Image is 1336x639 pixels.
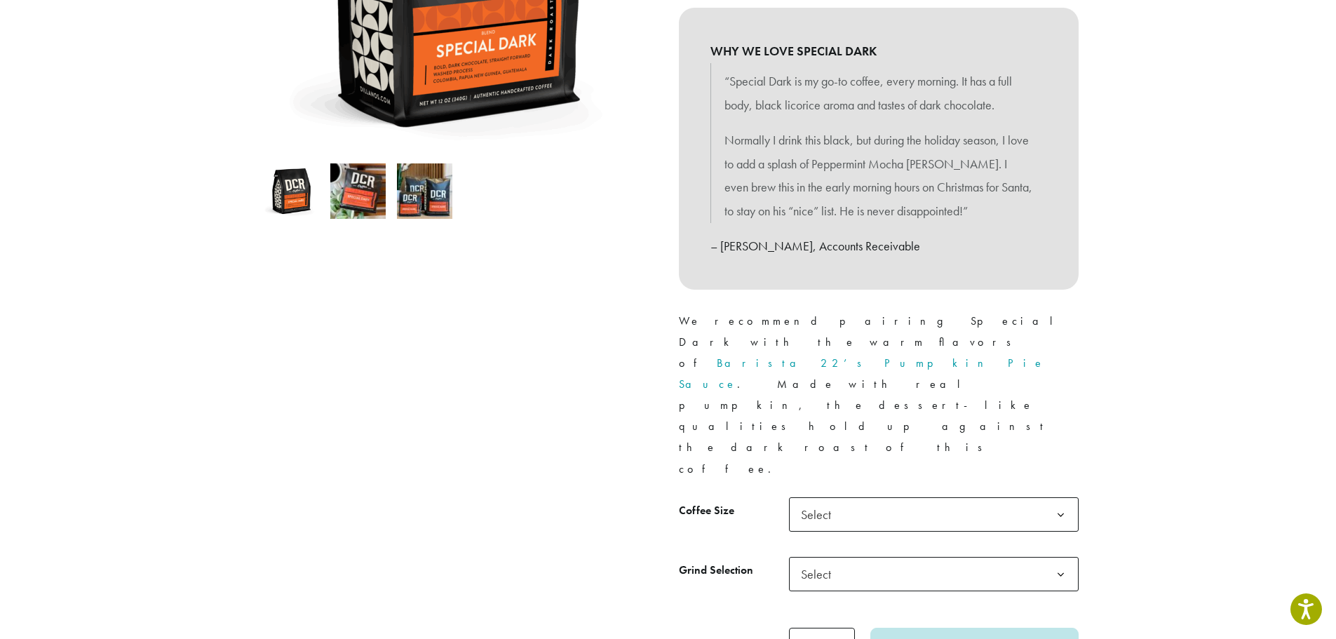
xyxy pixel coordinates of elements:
img: Special Dark [264,163,319,219]
span: Select [795,560,845,588]
span: Select [789,557,1079,591]
p: Normally I drink this black, but during the holiday season, I love to add a splash of Peppermint ... [724,128,1033,223]
span: Select [789,497,1079,532]
a: Barista 22’s Pumpkin Pie Sauce [679,356,1045,391]
b: WHY WE LOVE SPECIAL DARK [710,39,1047,63]
label: Coffee Size [679,501,789,521]
img: Special Dark - Image 2 [330,163,386,219]
p: We recommend pairing Special Dark with the warm flavors of . Made with real pumpkin, the dessert-... [679,311,1079,480]
span: Select [795,501,845,528]
p: – [PERSON_NAME], Accounts Receivable [710,234,1047,258]
img: Special Dark - Image 3 [397,163,452,219]
label: Grind Selection [679,560,789,581]
p: “Special Dark is my go-to coffee, every morning. It has a full body, black licorice aroma and tas... [724,69,1033,117]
